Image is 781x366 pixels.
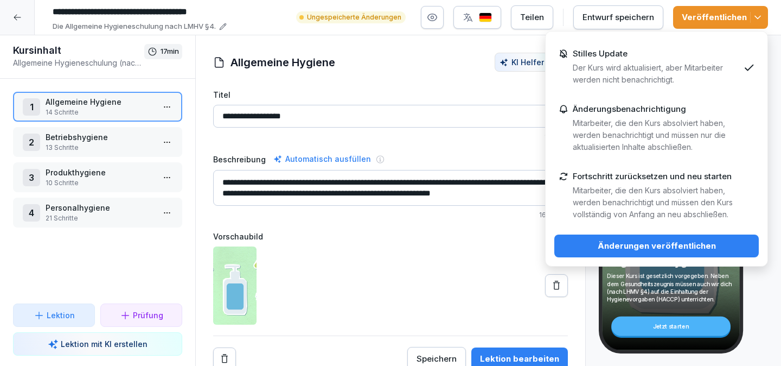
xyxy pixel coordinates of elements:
[500,58,563,67] div: KI Helfer
[13,332,182,356] button: Lektion mit KI erstellen
[573,104,686,114] p: Änderungsbenachrichtigung
[13,44,144,57] h1: Kursinhalt
[46,108,154,117] p: 14 Schritte
[161,46,179,57] p: 17 min
[573,49,628,59] p: Stilles Update
[673,6,768,29] button: Veröffentlichen
[13,57,144,68] p: Allgemeine Hygieneschulung (nach LMHV §4)
[46,143,154,153] p: 13 Schritte
[23,204,40,222] div: 4
[47,310,75,321] p: Lektion
[511,5,553,29] button: Teilen
[573,5,663,29] button: Entwurf speichern
[53,21,216,32] p: Die Allgemeine Hygieneschulung nach LMHV §4.
[611,317,731,336] div: Jetzt starten
[607,272,734,303] p: Dieser Kurs ist gesetzlich vorgegeben. Neben dem Gesundheitszeugnis müssen auch wir dich (nach LH...
[563,240,750,252] div: Änderungen veröffentlichen
[213,89,568,100] label: Titel
[46,178,154,188] p: 10 Schritte
[13,198,182,228] div: 4Personalhygiene21 Schritte
[23,98,40,116] div: 1
[213,231,568,242] label: Vorschaubild
[213,154,266,165] label: Beschreibung
[573,62,739,86] p: Der Kurs wird aktualisiert, aber Mitarbeiter werden nicht benachrichtigt.
[582,11,654,23] div: Entwurf speichern
[46,96,154,108] p: Allgemeine Hygiene
[61,338,148,350] p: Lektion mit KI erstellen
[213,210,568,220] p: / 250
[46,202,154,213] p: Personalhygiene
[573,185,739,220] p: Mitarbeiter, die den Kurs absolviert haben, werden benachrichtigt und müssen den Kurs vollständig...
[307,12,401,22] p: Ungespeicherte Änderungen
[573,117,739,153] p: Mitarbeiter, die den Kurs absolviert haben, werden benachrichtigt und müssen nur die aktualisiert...
[23,134,40,151] div: 2
[480,353,559,365] div: Lektion bearbeiten
[682,11,759,23] div: Veröffentlichen
[213,247,257,325] img: clr51cfh500b1uxx5rp3gj6rq.jpg
[607,255,734,268] p: Allgemeine Hygiene
[133,310,163,321] p: Prüfung
[271,153,373,166] div: Automatisch ausfüllen
[231,54,335,71] h1: Allgemeine Hygiene
[46,167,154,178] p: Produkthygiene
[520,11,544,23] div: Teilen
[495,53,568,72] button: KI Helfer
[13,162,182,192] div: 3Produkthygiene10 Schritte
[545,132,552,141] span: 18
[213,132,568,142] p: / 150
[13,304,95,327] button: Lektion
[479,12,492,23] img: de.svg
[554,235,759,257] button: Änderungen veröffentlichen
[46,213,154,223] p: 21 Schritte
[573,172,732,181] p: Fortschritt zurücksetzen und neu starten
[46,131,154,143] p: Betriebshygiene
[100,304,182,327] button: Prüfung
[13,92,182,122] div: 1Allgemeine Hygiene14 Schritte
[23,169,40,186] div: 3
[539,211,550,219] span: 164
[13,127,182,157] div: 2Betriebshygiene13 Schritte
[417,353,457,365] div: Speichern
